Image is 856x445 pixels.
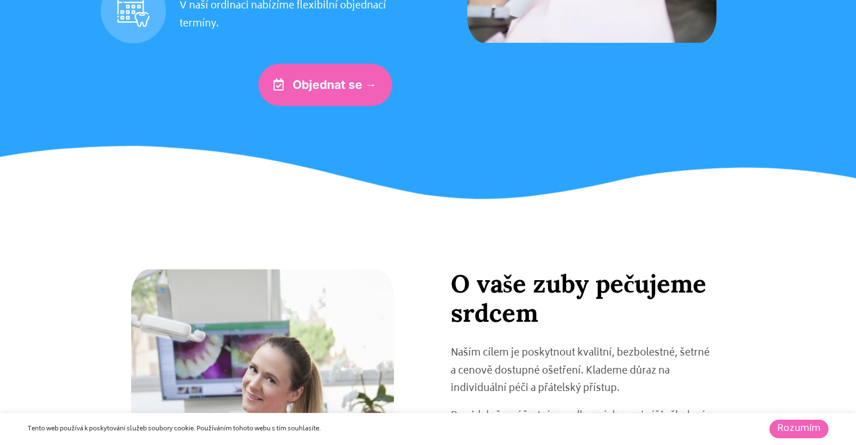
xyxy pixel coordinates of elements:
h2: O vaše zuby pečujeme srdcem [451,269,715,329]
span: Naším cílem je poskytnout kvalitní, bezbolestné, šetrné a cenově dostupné ošetření. Klademe důraz... [451,345,710,397]
div: Tento web používá k poskytování služeb soubory cookie. Používáním tohoto webu s tím souhlasíte. [28,424,588,434]
span: P [451,408,457,425]
a: Objednat se → [258,64,392,106]
span: Objednat se → [293,79,377,91]
a: Rozumím [769,420,828,438]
